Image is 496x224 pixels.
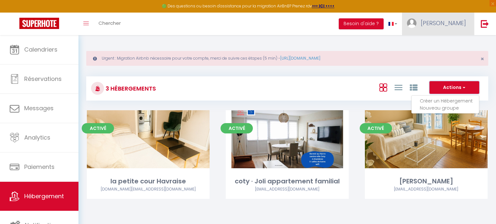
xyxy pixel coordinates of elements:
[226,186,348,192] div: Airbnb
[395,82,402,93] a: Vue en Liste
[24,45,57,54] span: Calendriers
[379,82,387,93] a: Vue en Box
[24,192,64,200] span: Hébergement
[221,123,253,133] span: Activé
[360,123,392,133] span: Activé
[481,20,489,28] img: logout
[420,97,479,104] li: Créer un Hébergement
[312,3,335,9] a: >>> ICI <<<<
[98,20,121,26] span: Chercher
[24,104,54,112] span: Messages
[24,133,50,141] span: Analytics
[226,176,348,186] div: coty · Joli appartement familial
[87,186,210,192] div: Airbnb
[24,75,62,83] span: Réservations
[421,19,466,27] span: [PERSON_NAME]
[420,104,479,112] li: Nouveau groupe
[86,51,488,66] div: Urgent : Migration Airbnb nécessaire pour votre compte, merci de suivre ces étapes (5 min) -
[429,81,479,94] button: Actions
[19,18,59,29] img: Super Booking
[104,81,156,96] h3: 3 Hébergements
[480,56,484,62] button: Close
[82,123,114,133] span: Activé
[410,82,418,93] a: Vue par Groupe
[365,176,488,186] div: [PERSON_NAME]
[24,163,55,171] span: Paiements
[339,18,384,29] button: Besoin d'aide ?
[280,55,320,61] a: [URL][DOMAIN_NAME]
[94,13,126,35] a: Chercher
[365,186,488,192] div: Airbnb
[402,13,474,35] a: ... [PERSON_NAME]
[407,18,417,28] img: ...
[480,55,484,63] span: ×
[87,176,210,186] div: la petite cour Havraise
